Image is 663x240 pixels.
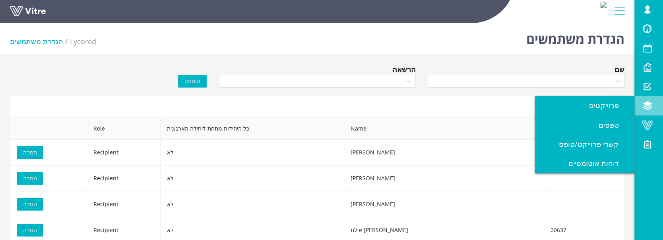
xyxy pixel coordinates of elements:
span: פרוייקטים [589,101,628,110]
span: Recipient [93,174,118,182]
span: הסרה [23,200,37,209]
button: הסרה [17,172,43,185]
a: קשרי פרוייקט/טופס [535,135,634,154]
span: Recipient [93,200,118,208]
th: כל היחידות מתחת ליחידה הארגונית [161,118,344,140]
span: דוחות אוטומטיים [568,158,628,168]
button: הסרה [17,146,43,159]
span: 20637 [551,226,566,234]
td: לא [161,140,344,166]
td: לא [161,191,344,217]
td: לא [161,166,344,191]
td: [PERSON_NAME] [344,191,544,217]
img: b818b5a8-e210-4cda-a158-7cff6f661b6b.png [600,2,607,8]
td: [PERSON_NAME] [344,140,544,166]
div: הרשאה [392,64,416,75]
button: הוספה [178,75,207,88]
span: טפסים [599,120,628,130]
th: Role [87,118,161,140]
a: טפסים [535,115,634,135]
span: הסרה [23,174,37,183]
button: הסרה [17,198,43,211]
span: Name [344,118,544,139]
a: פרוייקטים [535,96,634,115]
span: 183 [70,37,96,46]
li: הגדרת משתמשים [10,36,70,47]
td: [PERSON_NAME] [344,166,544,191]
button: הסרה [17,224,43,236]
div: משתמשי טפסים [10,96,624,117]
div: שם [615,64,624,75]
span: הסרה [23,148,37,157]
a: דוחות אוטומטיים [535,154,634,173]
span: הסרה [23,226,37,234]
h1: הגדרת משתמשים [526,20,624,54]
span: search [533,118,544,139]
span: Recipient [93,226,118,234]
span: Recipient [93,148,118,156]
span: קשרי פרוייקט/טופס [559,139,628,149]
